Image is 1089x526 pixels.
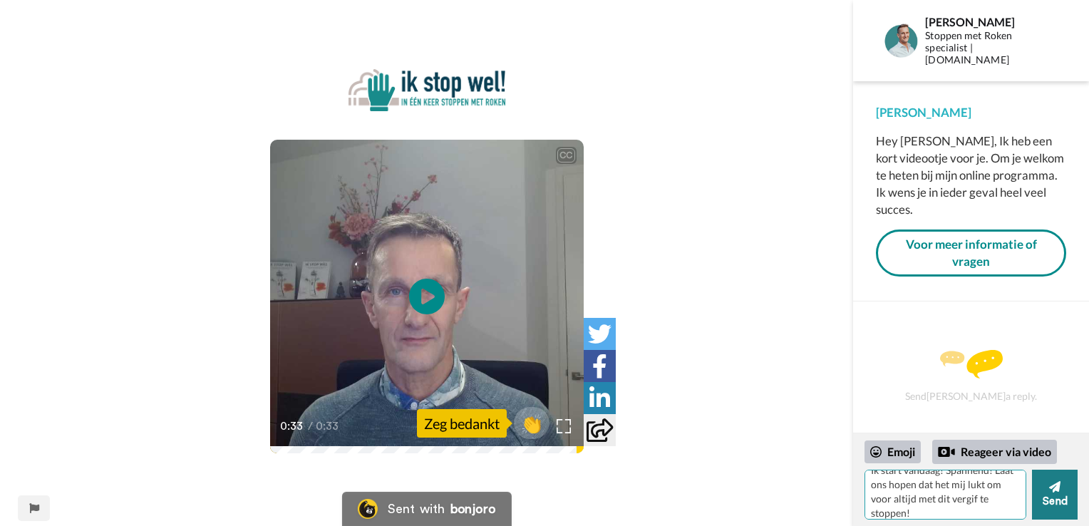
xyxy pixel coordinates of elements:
button: Send [1032,470,1078,520]
img: 9601d93c-4ee2-4881-aaa8-ba52576deda8 [349,69,505,112]
div: Send [PERSON_NAME] a reply. [872,326,1070,426]
span: / [308,418,313,435]
div: Sent with [388,502,445,515]
div: Stoppen met Roken specialist | [DOMAIN_NAME] [925,30,1051,66]
img: Bonjoro Logo [358,499,378,519]
div: Emoji [865,440,921,463]
div: [PERSON_NAME] [925,15,1051,29]
span: 0:33 [280,418,305,435]
a: Voor meer informatie of vragen [876,230,1066,277]
div: Reply by Video [938,443,955,460]
div: CC [557,148,575,163]
span: 0:33 [316,418,341,435]
textarea: Ik start vandaag! Spannend! Laat ons hopen dat het mij lukt om voor altijd met dit vergif te stop... [865,470,1026,520]
div: Reageer via video [932,440,1057,464]
div: Zeg bedankt [417,409,507,438]
div: [PERSON_NAME] [876,104,1066,121]
div: Hey [PERSON_NAME], Ik heb een kort videootje voor je. Om je welkom te heten bij mijn online progr... [876,133,1066,218]
img: Full screen [557,419,571,433]
button: 👏 [514,407,549,439]
img: Profile Image [884,24,918,58]
span: 👏 [514,412,549,435]
div: bonjoro [450,502,496,515]
a: Bonjoro LogoSent withbonjoro [342,492,512,526]
img: message.svg [940,350,1003,378]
